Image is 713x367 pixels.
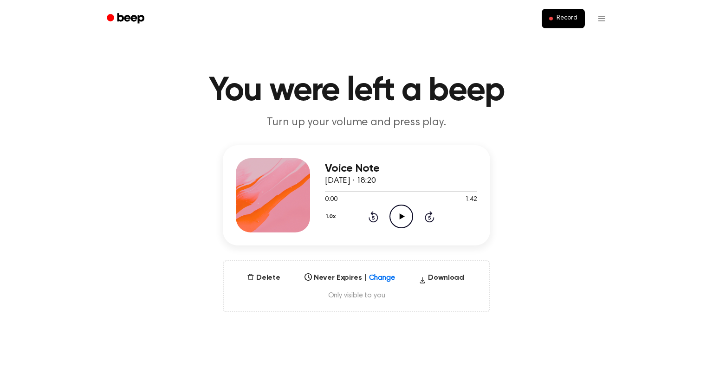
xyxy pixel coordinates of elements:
[235,291,478,300] span: Only visible to you
[590,7,613,30] button: Open menu
[100,10,153,28] a: Beep
[325,177,376,185] span: [DATE] · 18:20
[415,272,468,287] button: Download
[119,74,594,108] h1: You were left a beep
[465,195,477,205] span: 1:42
[325,195,337,205] span: 0:00
[542,9,585,28] button: Record
[557,14,577,23] span: Record
[325,209,339,225] button: 1.0x
[243,272,284,283] button: Delete
[325,162,477,175] h3: Voice Note
[178,115,535,130] p: Turn up your volume and press play.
